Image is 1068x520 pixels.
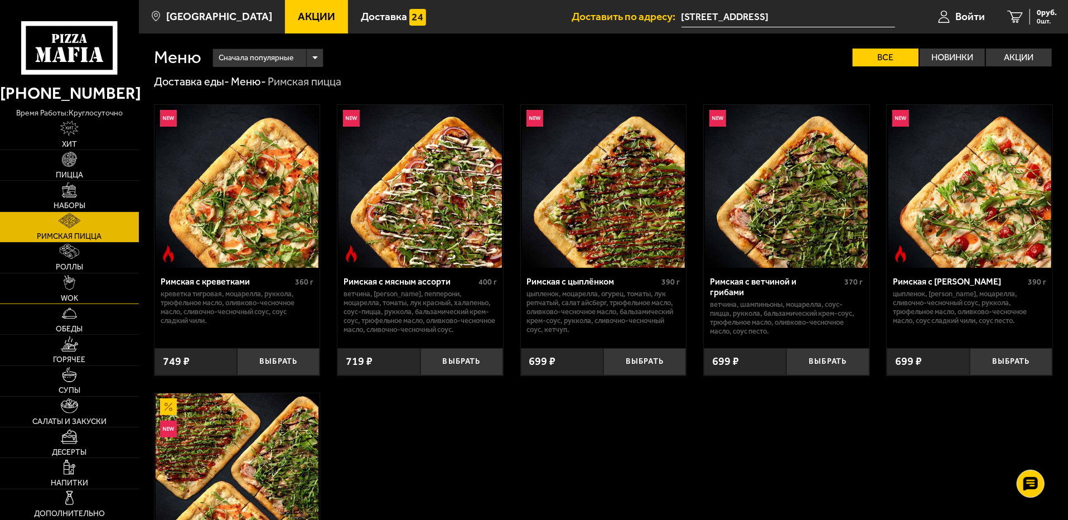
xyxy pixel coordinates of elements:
[955,11,985,22] span: Войти
[62,141,77,148] span: Хит
[479,277,497,287] span: 400 г
[572,11,682,22] span: Доставить по адресу:
[156,105,318,268] img: Римская с креветками
[343,245,360,262] img: Острое блюдо
[1028,277,1046,287] span: 390 г
[51,479,88,487] span: Напитки
[34,510,105,518] span: Дополнительно
[237,348,320,375] button: Выбрать
[160,421,177,437] img: Новинка
[163,356,190,367] span: 749 ₽
[421,348,503,375] button: Выбрать
[160,398,177,415] img: Акционный
[603,348,686,375] button: Выбрать
[343,110,360,127] img: Новинка
[893,290,1046,325] p: цыпленок, [PERSON_NAME], моцарелла, сливочно-чесночный соус, руккола, трюфельное масло, оливково-...
[661,277,680,287] span: 390 г
[166,11,272,22] span: [GEOGRAPHIC_DATA]
[37,233,102,240] span: Римская пицца
[61,295,78,302] span: WOK
[160,245,177,262] img: Острое блюдо
[161,290,314,325] p: креветка тигровая, моцарелла, руккола, трюфельное масло, оливково-чесночное масло, сливочно-чесно...
[154,49,201,66] h1: Меню
[268,75,341,89] div: Римская пицца
[1037,18,1057,25] span: 0 шт.
[786,348,869,375] button: Выбрать
[160,110,177,127] img: Новинка
[344,290,497,334] p: ветчина, [PERSON_NAME], пепперони, моцарелла, томаты, лук красный, халапеньо, соус-пицца, руккола...
[231,75,266,88] a: Меню-
[710,300,863,336] p: ветчина, шампиньоны, моцарелла, соус-пицца, руккола, бальзамический крем-соус, трюфельное масло, ...
[344,276,476,287] div: Римская с мясным ассорти
[892,245,909,262] img: Острое блюдо
[339,105,501,268] img: Римская с мясным ассорти
[853,49,919,66] label: Все
[526,110,543,127] img: Новинка
[346,356,373,367] span: 719 ₽
[53,356,85,364] span: Горячее
[705,105,868,268] img: Римская с ветчиной и грибами
[1037,9,1057,17] span: 0 руб.
[704,105,869,268] a: НовинкаРимская с ветчиной и грибами
[56,325,83,333] span: Обеды
[920,49,985,66] label: Новинки
[845,277,863,287] span: 370 г
[56,263,83,271] span: Роллы
[154,105,320,268] a: НовинкаОстрое блюдоРимская с креветками
[361,11,407,22] span: Доставка
[710,276,842,297] div: Римская с ветчиной и грибами
[712,356,739,367] span: 699 ₽
[52,449,86,456] span: Десерты
[529,356,556,367] span: 699 ₽
[298,11,335,22] span: Акции
[522,105,685,268] img: Римская с цыплёнком
[54,202,85,210] span: Наборы
[887,105,1052,268] a: НовинкаОстрое блюдоРимская с томатами черри
[893,276,1025,287] div: Римская с [PERSON_NAME]
[56,171,83,179] span: Пицца
[521,105,687,268] a: НовинкаРимская с цыплёнком
[295,277,313,287] span: 360 г
[59,387,80,394] span: Супы
[527,276,659,287] div: Римская с цыплёнком
[219,47,293,69] span: Сначала популярные
[970,348,1052,375] button: Выбрать
[527,290,680,334] p: цыпленок, моцарелла, огурец, томаты, лук репчатый, салат айсберг, трюфельное масло, оливково-чесн...
[154,75,229,88] a: Доставка еды-
[337,105,503,268] a: НовинкаОстрое блюдоРимская с мясным ассорти
[895,356,922,367] span: 699 ₽
[161,276,293,287] div: Римская с креветками
[709,110,726,127] img: Новинка
[986,49,1052,66] label: Акции
[892,110,909,127] img: Новинка
[32,418,107,426] span: Салаты и закуски
[888,105,1051,268] img: Римская с томатами черри
[409,9,426,26] img: 15daf4d41897b9f0e9f617042186c801.svg
[682,7,895,27] span: Торфяная дорога, 2к1
[682,7,895,27] input: Ваш адрес доставки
